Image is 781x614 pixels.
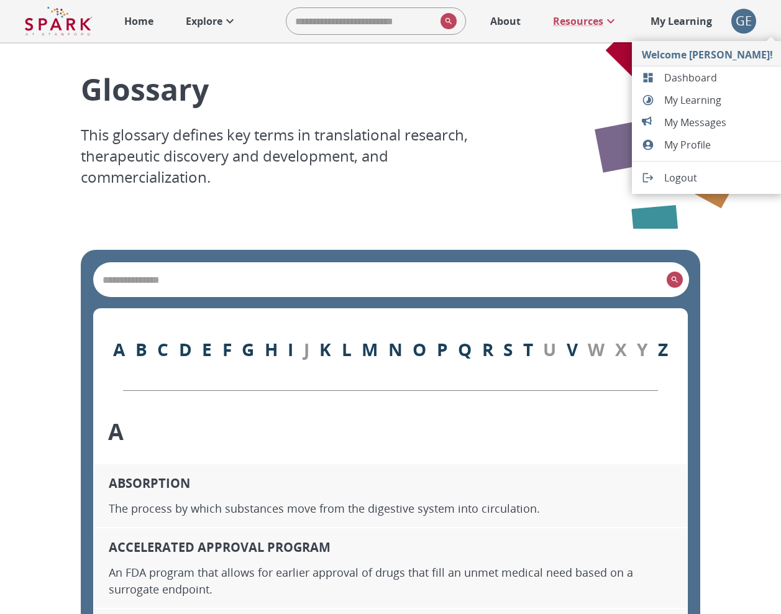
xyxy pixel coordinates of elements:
span: My Learning [664,93,773,108]
span: My Profile [664,137,773,152]
span: My Messages [664,115,773,130]
span: Logout [664,170,773,185]
span: Dashboard [664,70,773,85]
